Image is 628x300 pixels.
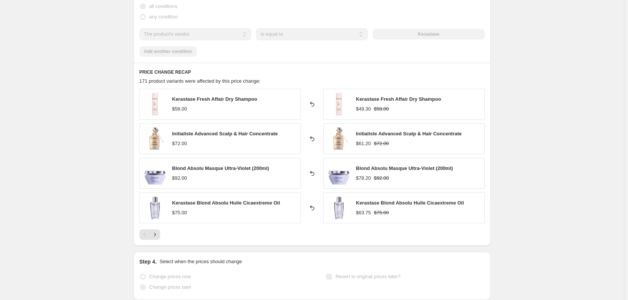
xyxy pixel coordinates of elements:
img: kerastase-initaliste-hair-oil_80x.png [144,127,166,150]
div: $61.20 [356,140,371,147]
span: Revert to original prices later? [335,274,400,279]
span: any condition [149,14,178,20]
div: $49.30 [356,105,371,113]
div: $92.00 [172,174,187,182]
span: all conditions [149,3,177,9]
span: Change prices now [149,274,191,279]
strike: $58.00 [374,105,389,113]
img: kerastase-initaliste-hair-oil_80x.png [328,127,350,150]
img: kerastase-blond-absolu--huile-cicaextreme-hair-oil_80x.png [328,197,350,219]
span: Kerastase Fresh Affair Dry Shampoo [172,96,257,102]
span: 171 product variants were affected by this price change: [140,78,261,84]
nav: Pagination [140,229,160,240]
div: $58.00 [172,105,187,113]
img: BAIN_ULTRA_VIOLET_MASQUE_80x.png [144,162,166,185]
p: Select when the prices should change [159,258,242,265]
div: $78.20 [356,174,371,182]
img: Fresh_Affair_80x.png [144,93,166,115]
strike: $92.00 [374,174,389,182]
span: Blond Absolu Masque Ultra-Violet (200ml) [172,165,269,171]
span: Initialiste Advanced Scalp & Hair Concentrate [172,131,278,136]
h2: Step 4. [140,258,157,265]
img: Fresh_Affair_80x.png [328,93,350,115]
img: BAIN_ULTRA_VIOLET_MASQUE_80x.png [328,162,350,185]
span: Kerastase Fresh Affair Dry Shampoo [356,96,441,102]
div: $75.00 [172,209,187,217]
img: kerastase-blond-absolu--huile-cicaextreme-hair-oil_80x.png [144,197,166,219]
span: Change prices later [149,284,192,290]
button: Next [150,229,160,240]
span: Initialiste Advanced Scalp & Hair Concentrate [356,131,462,136]
h6: PRICE CHANGE RECAP [140,69,485,75]
span: Blond Absolu Masque Ultra-Violet (200ml) [356,165,453,171]
strike: $72.00 [374,140,389,147]
span: Kerastase Blond Absolu Huile Cicaextreme Oil [356,200,464,206]
strike: $75.00 [374,209,389,217]
span: Kerastase Blond Absolu Huile Cicaextreme Oil [172,200,280,206]
div: $63.75 [356,209,371,217]
div: $72.00 [172,140,187,147]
